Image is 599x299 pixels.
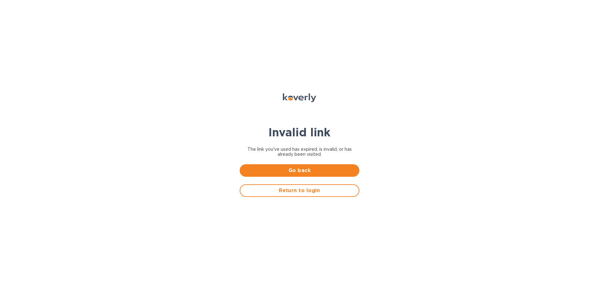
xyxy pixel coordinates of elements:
span: The link you've used has expired, is invalid, or has already been visited. [240,147,359,157]
img: Koverly [283,93,316,102]
span: Return to login [245,187,354,194]
span: Go back [245,167,354,174]
b: Invalid link [268,125,331,139]
button: Go back [240,164,359,177]
button: Return to login [240,184,359,197]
